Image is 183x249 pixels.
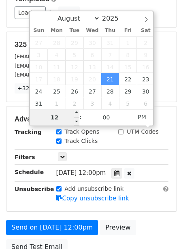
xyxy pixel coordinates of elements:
[15,186,54,192] strong: Unsubscribe
[137,73,155,85] span: August 23, 2025
[119,49,137,61] span: August 8, 2025
[15,6,46,19] a: Load...
[15,83,52,94] a: +322 more
[119,73,137,85] span: August 22, 2025
[101,73,119,85] span: August 21, 2025
[83,49,101,61] span: August 6, 2025
[137,61,155,73] span: August 16, 2025
[66,28,83,33] span: Tue
[65,185,124,193] label: Add unsubscribe link
[48,36,66,49] span: July 28, 2025
[66,97,83,109] span: September 2, 2025
[131,109,153,125] span: Click to toggle
[15,129,42,135] strong: Tracking
[56,195,129,202] a: Copy unsubscribe link
[15,154,35,160] strong: Filters
[101,61,119,73] span: August 14, 2025
[83,36,101,49] span: July 30, 2025
[119,36,137,49] span: August 1, 2025
[65,128,100,136] label: Track Opens
[30,85,48,97] span: August 24, 2025
[83,97,101,109] span: September 3, 2025
[15,63,148,69] small: [EMAIL_ADDRESS][PERSON_NAME][DOMAIN_NAME]
[119,61,137,73] span: August 15, 2025
[48,73,66,85] span: August 18, 2025
[30,109,79,126] input: Hour
[15,169,44,175] strong: Schedule
[137,28,155,33] span: Sat
[30,73,48,85] span: August 17, 2025
[30,49,48,61] span: August 3, 2025
[137,97,155,109] span: September 6, 2025
[79,109,82,125] span: :
[48,28,66,33] span: Mon
[82,109,131,126] input: Minute
[83,85,101,97] span: August 27, 2025
[15,53,105,60] small: [EMAIL_ADDRESS][DOMAIN_NAME]
[30,36,48,49] span: July 27, 2025
[66,61,83,73] span: August 12, 2025
[15,72,105,78] small: [EMAIL_ADDRESS][DOMAIN_NAME]
[6,220,98,235] a: Send on [DATE] 12:00pm
[30,28,48,33] span: Sun
[83,28,101,33] span: Wed
[48,85,66,97] span: August 25, 2025
[119,97,137,109] span: September 5, 2025
[101,28,119,33] span: Thu
[66,85,83,97] span: August 26, 2025
[101,85,119,97] span: August 28, 2025
[101,36,119,49] span: July 31, 2025
[143,210,183,249] iframe: Chat Widget
[127,128,158,136] label: UTM Codes
[119,28,137,33] span: Fri
[30,61,48,73] span: August 10, 2025
[65,137,98,145] label: Track Clicks
[30,97,48,109] span: August 31, 2025
[119,85,137,97] span: August 29, 2025
[48,97,66,109] span: September 1, 2025
[100,220,136,235] a: Preview
[137,36,155,49] span: August 2, 2025
[137,85,155,97] span: August 30, 2025
[83,73,101,85] span: August 20, 2025
[66,49,83,61] span: August 5, 2025
[66,73,83,85] span: August 19, 2025
[100,15,129,22] input: Year
[137,49,155,61] span: August 9, 2025
[15,115,168,123] h5: Advanced
[101,97,119,109] span: September 4, 2025
[15,40,168,49] h5: 325 Recipients
[58,6,79,19] button: Save
[101,49,119,61] span: August 7, 2025
[83,61,101,73] span: August 13, 2025
[48,61,66,73] span: August 11, 2025
[66,36,83,49] span: July 29, 2025
[48,49,66,61] span: August 4, 2025
[56,169,106,177] span: [DATE] 12:00pm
